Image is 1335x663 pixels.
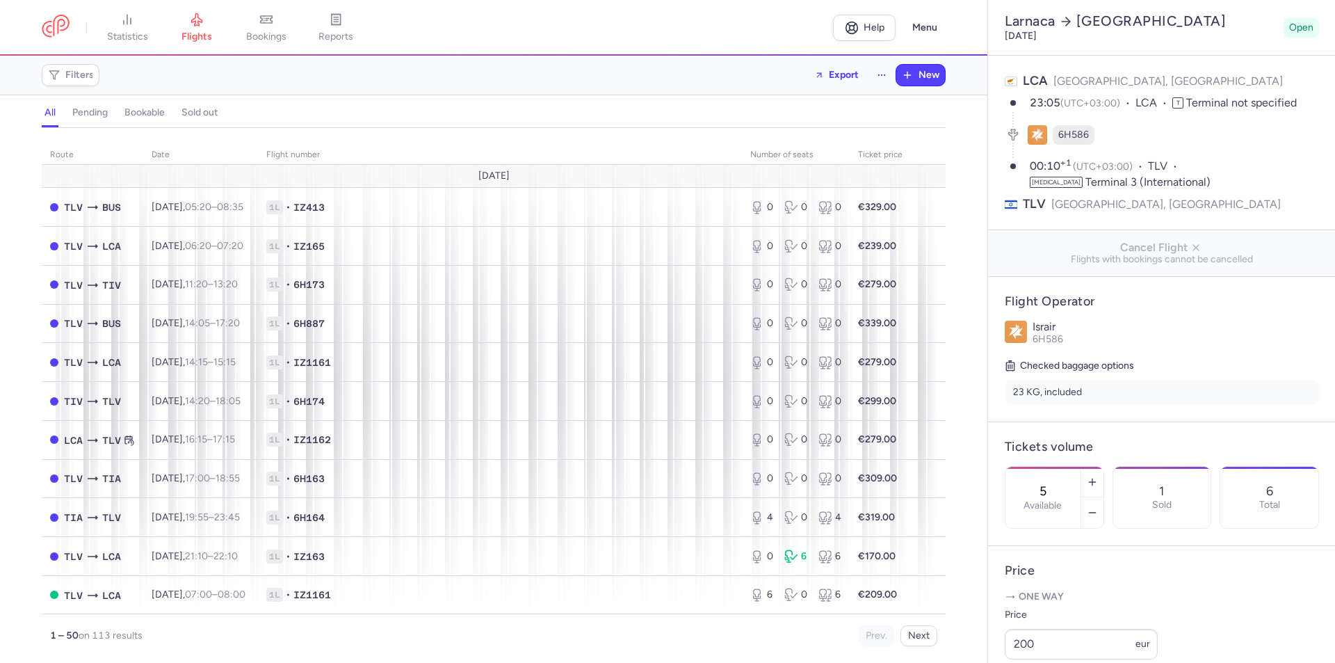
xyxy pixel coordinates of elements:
a: reports [301,13,371,43]
div: 0 [784,356,807,369]
div: 0 [818,356,841,369]
span: TIV [102,278,121,293]
span: IZ1161 [293,356,331,369]
span: LCA [1135,95,1172,111]
span: – [185,356,236,368]
span: 6H164 [293,511,325,525]
span: LCA [102,239,121,254]
time: 16:15 [185,433,207,445]
span: (UTC+03:00) [1073,161,1133,173]
div: 0 [750,317,773,330]
div: 0 [818,317,841,330]
span: LCA [102,549,121,564]
span: New [919,70,939,81]
div: 0 [818,239,841,253]
div: 0 [784,278,807,291]
span: (UTC+03:00) [1060,97,1120,109]
span: [GEOGRAPHIC_DATA], [GEOGRAPHIC_DATA] [1053,74,1283,88]
span: [DATE], [152,472,240,484]
div: 0 [784,239,807,253]
span: • [286,278,291,291]
span: – [185,511,240,523]
span: LCA [102,355,121,370]
strong: €279.00 [858,278,896,290]
div: 0 [750,472,773,486]
time: 18:55 [216,472,240,484]
time: 08:35 [217,201,243,213]
div: 0 [818,472,841,486]
span: • [286,200,291,214]
div: 4 [818,511,841,525]
time: 17:20 [216,317,240,329]
span: BUS [102,200,121,215]
time: 14:20 [185,395,210,407]
span: 1L [266,550,283,564]
p: Sold [1152,500,1172,511]
span: – [185,550,238,562]
span: TLV [64,588,83,603]
h4: bookable [124,106,165,119]
span: • [286,356,291,369]
div: 0 [784,317,807,330]
p: Total [1259,500,1280,511]
span: – [185,278,238,290]
span: Terminal 3 (International) [1085,175,1211,189]
div: 0 [784,200,807,214]
th: Flight number [258,145,742,166]
span: 1L [266,317,283,330]
div: 0 [818,200,841,214]
span: Export [829,70,859,80]
time: 17:00 [185,472,210,484]
label: Price [1005,607,1158,623]
strong: €279.00 [858,433,896,445]
span: TLV [64,549,83,564]
span: [DATE], [152,356,236,368]
div: 6 [818,550,841,564]
time: 00:10 [1030,159,1073,173]
div: 0 [750,394,773,408]
time: 14:15 [185,356,208,368]
time: 05:20 [185,201,211,213]
span: • [286,394,291,408]
span: TLV [64,278,83,293]
time: 21:10 [185,550,208,562]
div: 0 [750,278,773,291]
h4: sold out [181,106,218,119]
time: 07:20 [217,240,243,252]
span: TLV [1148,159,1183,175]
span: T [1172,97,1183,109]
button: Export [805,64,868,86]
input: --- [1005,629,1158,660]
button: Prev. [858,625,895,646]
span: 1L [266,200,283,214]
span: eur [1135,638,1150,650]
span: 1L [266,588,283,602]
span: [MEDICAL_DATA] [1030,177,1083,188]
div: 4 [750,511,773,525]
div: 0 [750,550,773,564]
span: IZ413 [293,200,325,214]
div: 0 [818,394,841,408]
div: 6 [818,588,841,602]
h4: Price [1005,563,1319,579]
strong: €329.00 [858,201,896,213]
button: Menu [904,15,946,41]
span: 6H586 [1033,333,1063,345]
span: TIA [64,510,83,525]
span: 6H163 [293,472,325,486]
div: 0 [784,511,807,525]
time: 17:15 [213,433,235,445]
time: 15:15 [213,356,236,368]
div: 0 [784,394,807,408]
th: route [42,145,143,166]
span: TIV [64,394,83,409]
li: 23 KG, included [1005,380,1319,405]
h5: Checked baggage options [1005,358,1319,374]
a: flights [162,13,232,43]
span: 1L [266,511,283,525]
a: statistics [92,13,162,43]
span: 1L [266,433,283,447]
button: Filters [42,65,99,86]
span: IZ1162 [293,433,331,447]
span: 1L [266,394,283,408]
